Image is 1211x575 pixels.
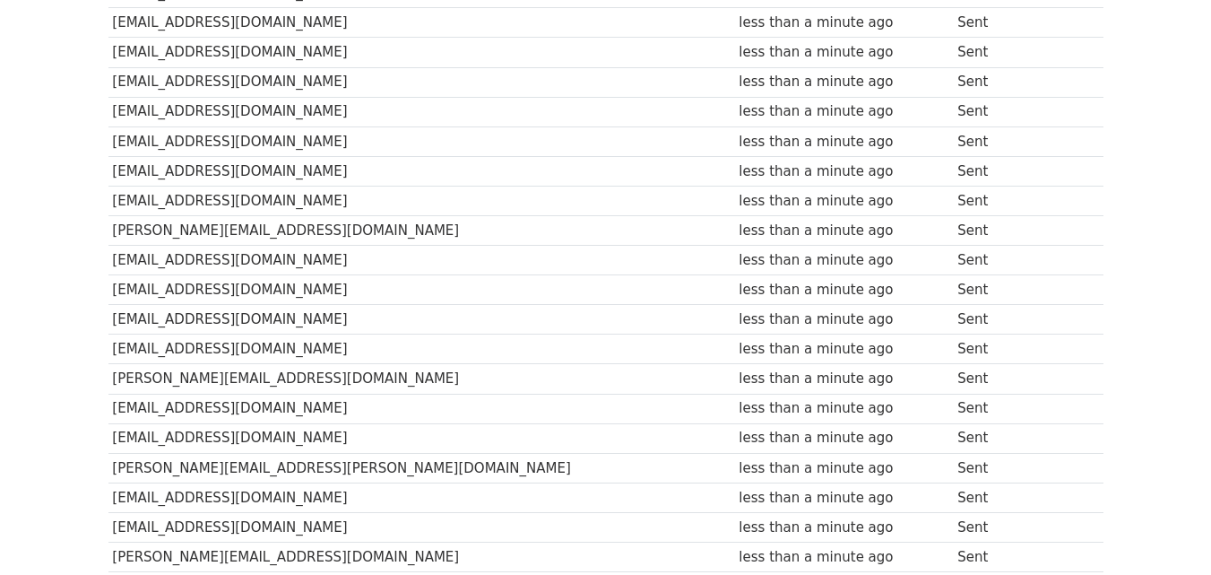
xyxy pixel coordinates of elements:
div: less than a minute ago [739,161,948,182]
div: less than a minute ago [739,309,948,330]
td: Sent [953,394,1030,423]
td: Sent [953,364,1030,394]
td: Sent [953,186,1030,215]
div: less than a minute ago [739,547,948,568]
td: [EMAIL_ADDRESS][DOMAIN_NAME] [108,335,735,364]
td: Sent [953,8,1030,38]
div: less than a minute ago [739,369,948,389]
td: Sent [953,38,1030,67]
div: less than a minute ago [739,72,948,92]
td: Sent [953,275,1030,305]
td: Sent [953,512,1030,542]
td: [EMAIL_ADDRESS][DOMAIN_NAME] [108,67,735,97]
div: less than a minute ago [739,339,948,360]
td: [PERSON_NAME][EMAIL_ADDRESS][DOMAIN_NAME] [108,364,735,394]
div: less than a minute ago [739,518,948,538]
td: [EMAIL_ADDRESS][DOMAIN_NAME] [108,38,735,67]
div: less than a minute ago [739,458,948,479]
td: Sent [953,216,1030,246]
div: less than a minute ago [739,132,948,152]
td: [PERSON_NAME][EMAIL_ADDRESS][DOMAIN_NAME] [108,216,735,246]
td: Sent [953,126,1030,156]
iframe: Chat Widget [1121,489,1211,575]
td: Sent [953,543,1030,572]
td: Sent [953,335,1030,364]
td: Sent [953,67,1030,97]
td: [EMAIL_ADDRESS][DOMAIN_NAME] [108,8,735,38]
div: less than a minute ago [739,488,948,509]
td: Sent [953,156,1030,186]
div: less than a minute ago [739,221,948,241]
td: [EMAIL_ADDRESS][DOMAIN_NAME] [108,186,735,215]
td: Sent [953,423,1030,453]
div: less than a minute ago [739,250,948,271]
td: [PERSON_NAME][EMAIL_ADDRESS][PERSON_NAME][DOMAIN_NAME] [108,453,735,483]
div: less than a minute ago [739,428,948,449]
td: [EMAIL_ADDRESS][DOMAIN_NAME] [108,97,735,126]
td: [EMAIL_ADDRESS][DOMAIN_NAME] [108,394,735,423]
td: [PERSON_NAME][EMAIL_ADDRESS][DOMAIN_NAME] [108,543,735,572]
td: Sent [953,453,1030,483]
td: [EMAIL_ADDRESS][DOMAIN_NAME] [108,156,735,186]
div: less than a minute ago [739,398,948,419]
td: [EMAIL_ADDRESS][DOMAIN_NAME] [108,275,735,305]
td: [EMAIL_ADDRESS][DOMAIN_NAME] [108,305,735,335]
div: less than a minute ago [739,191,948,212]
div: less than a minute ago [739,280,948,301]
td: [EMAIL_ADDRESS][DOMAIN_NAME] [108,246,735,275]
td: Sent [953,305,1030,335]
td: Sent [953,246,1030,275]
td: [EMAIL_ADDRESS][DOMAIN_NAME] [108,126,735,156]
td: Sent [953,97,1030,126]
td: [EMAIL_ADDRESS][DOMAIN_NAME] [108,483,735,512]
div: less than a minute ago [739,42,948,63]
td: [EMAIL_ADDRESS][DOMAIN_NAME] [108,423,735,453]
div: less than a minute ago [739,101,948,122]
td: [EMAIL_ADDRESS][DOMAIN_NAME] [108,512,735,542]
td: Sent [953,483,1030,512]
div: less than a minute ago [739,13,948,33]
